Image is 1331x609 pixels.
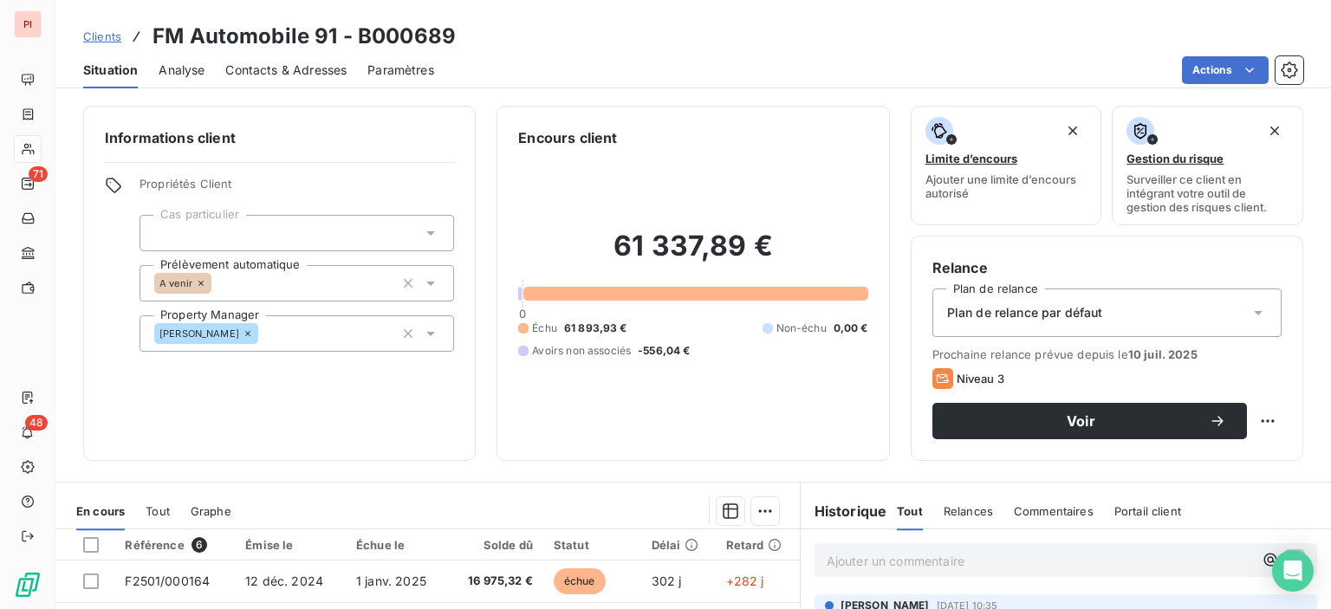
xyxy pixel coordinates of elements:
span: Tout [146,504,170,518]
div: Référence [125,537,224,553]
span: Portail client [1114,504,1181,518]
div: Retard [726,538,789,552]
span: Prochaine relance prévue depuis le [932,347,1282,361]
div: Émise le [245,538,335,552]
span: Tout [897,504,923,518]
input: Ajouter une valeur [211,275,225,291]
div: Échue le [356,538,436,552]
span: échue [554,568,606,594]
span: Clients [83,29,121,43]
span: Analyse [159,62,205,79]
h6: Encours client [518,127,617,148]
span: Niveau 3 [957,372,1004,385]
span: Limite d’encours [925,152,1017,165]
button: Voir [932,403,1247,439]
span: A venir [159,278,192,288]
span: [PERSON_NAME] [159,328,239,339]
span: -556,04 € [638,343,690,359]
span: 302 j [652,573,682,588]
a: Clients [83,28,121,45]
button: Actions [1182,56,1269,84]
div: Délai [652,538,705,552]
span: Échu [532,321,557,336]
h6: Informations client [105,127,454,148]
img: Logo LeanPay [14,571,42,599]
span: 12 déc. 2024 [245,573,323,588]
span: 1 janv. 2025 [356,573,426,588]
span: Contacts & Adresses [225,62,347,79]
div: Solde dû [457,538,533,552]
span: Non-échu [776,321,827,336]
span: Relances [944,504,993,518]
span: Ajouter une limite d’encours autorisé [925,172,1088,200]
span: +282 j [726,573,764,588]
span: 48 [25,415,48,431]
span: 0,00 € [834,321,868,336]
span: Paramètres [367,62,434,79]
span: Avoirs non associés [532,343,631,359]
span: En cours [76,504,125,518]
h6: Historique [801,501,887,522]
span: 0 [519,307,526,321]
span: Plan de relance par défaut [947,304,1103,321]
div: PI [14,10,42,38]
span: 10 juil. 2025 [1128,347,1198,361]
span: Gestion du risque [1126,152,1224,165]
button: Limite d’encoursAjouter une limite d’encours autorisé [911,106,1102,225]
span: 71 [29,166,48,182]
span: F2501/000164 [125,573,210,588]
span: Commentaires [1014,504,1094,518]
span: 6 [192,537,207,553]
button: Gestion du risqueSurveiller ce client en intégrant votre outil de gestion des risques client. [1112,106,1303,225]
input: Ajouter une valeur [154,225,168,241]
input: Ajouter une valeur [258,326,272,341]
span: Situation [83,62,138,79]
span: Propriétés Client [140,177,454,201]
div: Open Intercom Messenger [1272,550,1314,592]
h3: FM Automobile 91 - B000689 [153,21,456,52]
h6: Relance [932,257,1282,278]
h2: 61 337,89 € [518,229,867,281]
span: Voir [953,414,1209,428]
div: Statut [554,538,631,552]
span: Graphe [191,504,231,518]
span: 16 975,32 € [457,573,533,590]
span: Surveiller ce client en intégrant votre outil de gestion des risques client. [1126,172,1289,214]
span: 61 893,93 € [564,321,627,336]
